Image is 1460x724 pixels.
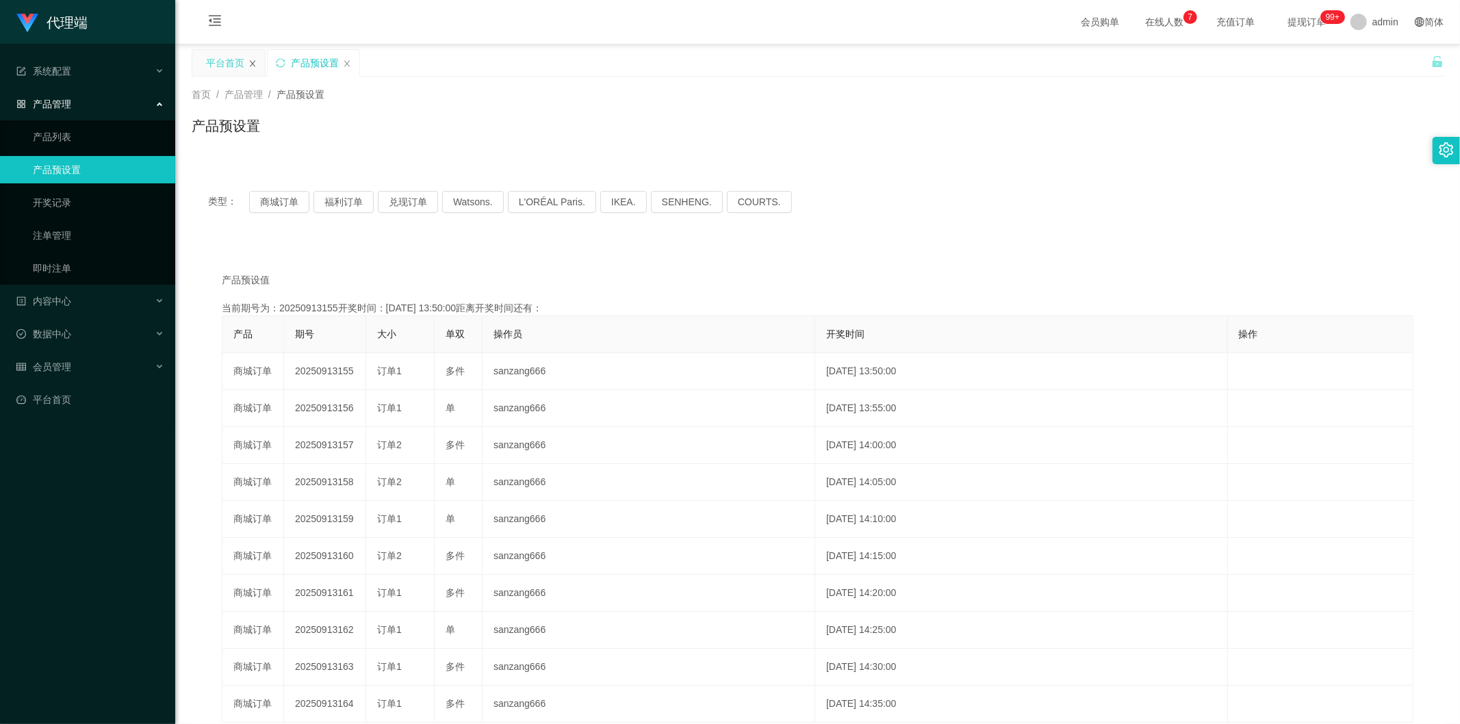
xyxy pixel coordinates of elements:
[284,649,366,686] td: 20250913163
[446,661,465,672] span: 多件
[1415,17,1424,27] i: 图标: global
[1281,17,1333,27] span: 提现订单
[1138,17,1190,27] span: 在线人数
[815,353,1228,390] td: [DATE] 13:50:00
[377,698,402,709] span: 订单1
[216,89,219,100] span: /
[16,99,71,109] span: 产品管理
[442,191,504,213] button: Watsons.
[16,296,26,306] i: 图标: profile
[1183,10,1197,24] sup: 7
[815,427,1228,464] td: [DATE] 14:00:00
[192,89,211,100] span: 首页
[377,624,402,635] span: 订单1
[222,538,284,575] td: 商城订单
[16,16,88,27] a: 代理端
[377,476,402,487] span: 订单2
[651,191,723,213] button: SENHENG.
[377,550,402,561] span: 订单2
[33,123,164,151] a: 产品列表
[16,362,26,372] i: 图标: table
[33,156,164,183] a: 产品预设置
[377,328,396,339] span: 大小
[16,328,71,339] span: 数据中心
[483,686,815,723] td: sanzang666
[815,501,1228,538] td: [DATE] 14:10:00
[508,191,596,213] button: L'ORÉAL Paris.
[16,329,26,339] i: 图标: check-circle-o
[483,464,815,501] td: sanzang666
[483,649,815,686] td: sanzang666
[284,538,366,575] td: 20250913160
[249,191,309,213] button: 商城订单
[815,686,1228,723] td: [DATE] 14:35:00
[192,1,238,44] i: 图标: menu-fold
[291,50,339,76] div: 产品预设置
[47,1,88,44] h1: 代理端
[16,14,38,33] img: logo.9652507e.png
[446,698,465,709] span: 多件
[16,296,71,307] span: 内容中心
[815,538,1228,575] td: [DATE] 14:15:00
[222,686,284,723] td: 商城订单
[446,624,455,635] span: 单
[284,575,366,612] td: 20250913161
[222,649,284,686] td: 商城订单
[483,353,815,390] td: sanzang666
[248,60,257,68] i: 图标: close
[16,66,71,77] span: 系统配置
[284,612,366,649] td: 20250913162
[483,390,815,427] td: sanzang666
[377,587,402,598] span: 订单1
[277,89,324,100] span: 产品预设置
[16,66,26,76] i: 图标: form
[815,390,1228,427] td: [DATE] 13:55:00
[222,301,1413,315] div: 当前期号为：20250913155开奖时间：[DATE] 13:50:00距离开奖时间还有：
[276,58,285,68] i: 图标: sync
[208,191,249,213] span: 类型：
[222,427,284,464] td: 商城订单
[377,439,402,450] span: 订单2
[1239,328,1258,339] span: 操作
[284,501,366,538] td: 20250913159
[446,587,465,598] span: 多件
[377,513,402,524] span: 订单1
[446,476,455,487] span: 单
[16,386,164,413] a: 图标: dashboard平台首页
[378,191,438,213] button: 兑现订单
[727,191,792,213] button: COURTS.
[284,390,366,427] td: 20250913156
[446,439,465,450] span: 多件
[233,328,253,339] span: 产品
[815,649,1228,686] td: [DATE] 14:30:00
[33,189,164,216] a: 开奖记录
[33,255,164,282] a: 即时注单
[1209,17,1262,27] span: 充值订单
[600,191,647,213] button: IKEA.
[483,538,815,575] td: sanzang666
[284,464,366,501] td: 20250913158
[446,365,465,376] span: 多件
[222,575,284,612] td: 商城订单
[284,686,366,723] td: 20250913164
[206,50,244,76] div: 平台首页
[377,365,402,376] span: 订单1
[295,328,314,339] span: 期号
[483,612,815,649] td: sanzang666
[446,328,465,339] span: 单双
[16,361,71,372] span: 会员管理
[1439,142,1454,157] i: 图标: setting
[33,222,164,249] a: 注单管理
[343,60,351,68] i: 图标: close
[815,612,1228,649] td: [DATE] 14:25:00
[222,464,284,501] td: 商城订单
[1431,55,1444,68] i: 图标: unlock
[377,402,402,413] span: 订单1
[16,99,26,109] i: 图标: appstore-o
[446,513,455,524] span: 单
[192,116,260,136] h1: 产品预设置
[446,402,455,413] span: 单
[284,427,366,464] td: 20250913157
[815,575,1228,612] td: [DATE] 14:20:00
[446,550,465,561] span: 多件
